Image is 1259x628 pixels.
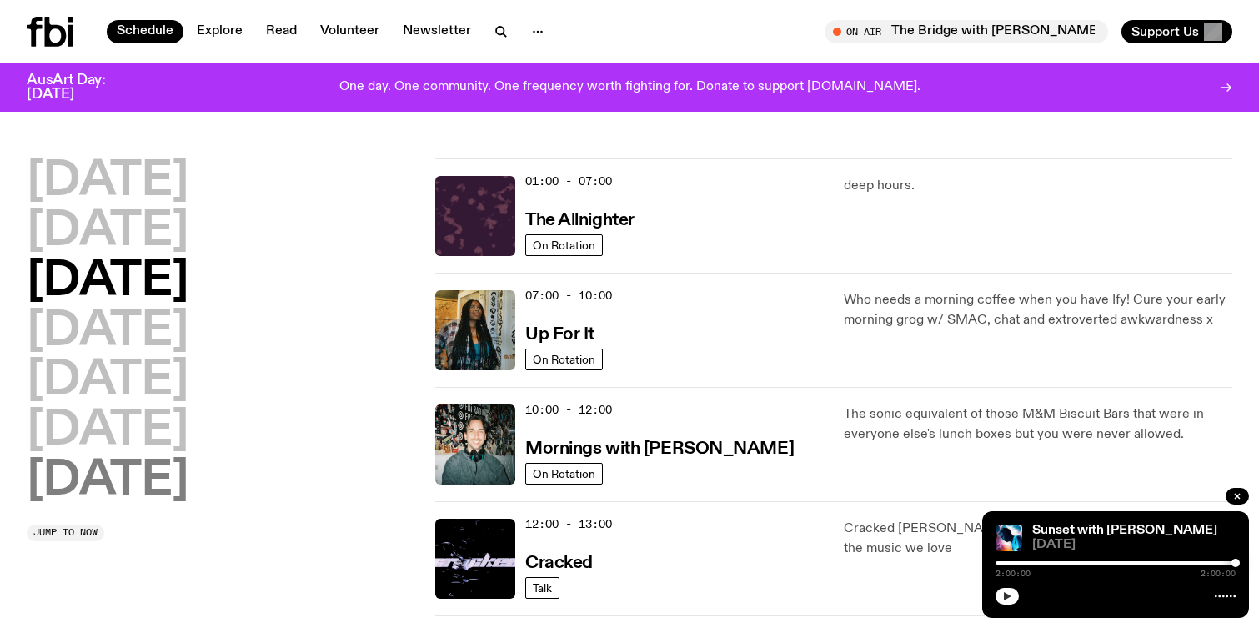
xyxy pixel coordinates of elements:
p: deep hours. [844,176,1232,196]
h3: Up For It [525,326,594,344]
button: [DATE] [27,358,188,404]
span: 2:00:00 [996,570,1031,578]
a: Sunset with [PERSON_NAME] [1032,524,1217,537]
span: 12:00 - 13:00 [525,516,612,532]
p: Who needs a morning coffee when you have Ify! Cure your early morning grog w/ SMAC, chat and extr... [844,290,1232,330]
img: Ify - a Brown Skin girl with black braided twists, looking up to the side with her tongue stickin... [435,290,515,370]
span: Support Us [1131,24,1199,39]
img: Simon Caldwell stands side on, looking downwards. He has headphones on. Behind him is a brightly ... [996,525,1022,551]
span: On Rotation [533,353,595,365]
h3: Mornings with [PERSON_NAME] [525,440,794,458]
p: The sonic equivalent of those M&M Biscuit Bars that were in everyone else's lunch boxes but you w... [844,404,1232,445]
span: 10:00 - 12:00 [525,402,612,418]
h3: AusArt Day: [DATE] [27,73,133,102]
span: 07:00 - 10:00 [525,288,612,304]
a: Read [256,20,307,43]
a: On Rotation [525,349,603,370]
span: 2:00:00 [1201,570,1236,578]
img: Radio presenter Ben Hansen sits in front of a wall of photos and an fbi radio sign. Film photo. B... [435,404,515,485]
span: On Rotation [533,239,595,251]
p: Cracked [PERSON_NAME] open the creative process behind the music we love [844,519,1232,559]
button: [DATE] [27,458,188,505]
button: Support Us [1121,20,1232,43]
button: [DATE] [27,309,188,355]
span: [DATE] [1032,539,1236,551]
p: One day. One community. One frequency worth fighting for. Donate to support [DOMAIN_NAME]. [339,80,920,95]
span: Talk [533,581,552,594]
a: On Rotation [525,234,603,256]
button: [DATE] [27,158,188,205]
button: [DATE] [27,259,188,305]
h3: Cracked [525,555,593,572]
a: Newsletter [393,20,481,43]
a: Explore [187,20,253,43]
button: On AirThe Bridge with [PERSON_NAME] [825,20,1108,43]
a: Schedule [107,20,183,43]
a: On Rotation [525,463,603,485]
button: [DATE] [27,408,188,455]
a: Talk [525,577,559,599]
a: Cracked [525,551,593,572]
a: Volunteer [310,20,389,43]
a: The Allnighter [525,208,635,229]
h3: The Allnighter [525,212,635,229]
span: Jump to now [33,528,98,537]
span: 01:00 - 07:00 [525,173,612,189]
a: Mornings with [PERSON_NAME] [525,437,794,458]
button: [DATE] [27,208,188,255]
a: Up For It [525,323,594,344]
button: Jump to now [27,525,104,541]
span: On Rotation [533,467,595,480]
img: Logo for Podcast Cracked. Black background, with white writing, with glass smashing graphics [435,519,515,599]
